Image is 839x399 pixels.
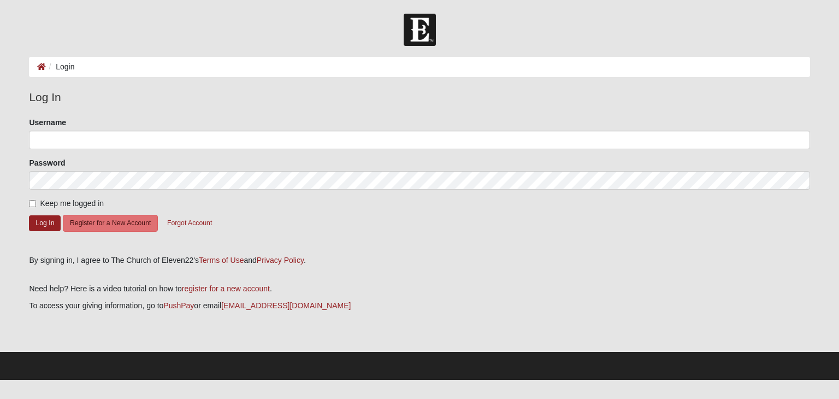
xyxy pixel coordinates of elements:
[160,215,219,232] button: Forgot Account
[221,301,351,310] a: [EMAIL_ADDRESS][DOMAIN_NAME]
[29,89,810,106] legend: Log In
[29,117,66,128] label: Username
[29,255,810,266] div: By signing in, I agree to The Church of Eleven22's and .
[29,283,810,295] p: Need help? Here is a video tutorial on how to .
[257,256,304,265] a: Privacy Policy
[404,14,436,46] img: Church of Eleven22 Logo
[182,284,270,293] a: register for a new account
[46,61,74,73] li: Login
[63,215,158,232] button: Register for a New Account
[163,301,194,310] a: PushPay
[29,300,810,312] p: To access your giving information, go to or email
[199,256,244,265] a: Terms of Use
[29,157,65,168] label: Password
[29,200,36,207] input: Keep me logged in
[29,215,61,231] button: Log In
[40,199,104,208] span: Keep me logged in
